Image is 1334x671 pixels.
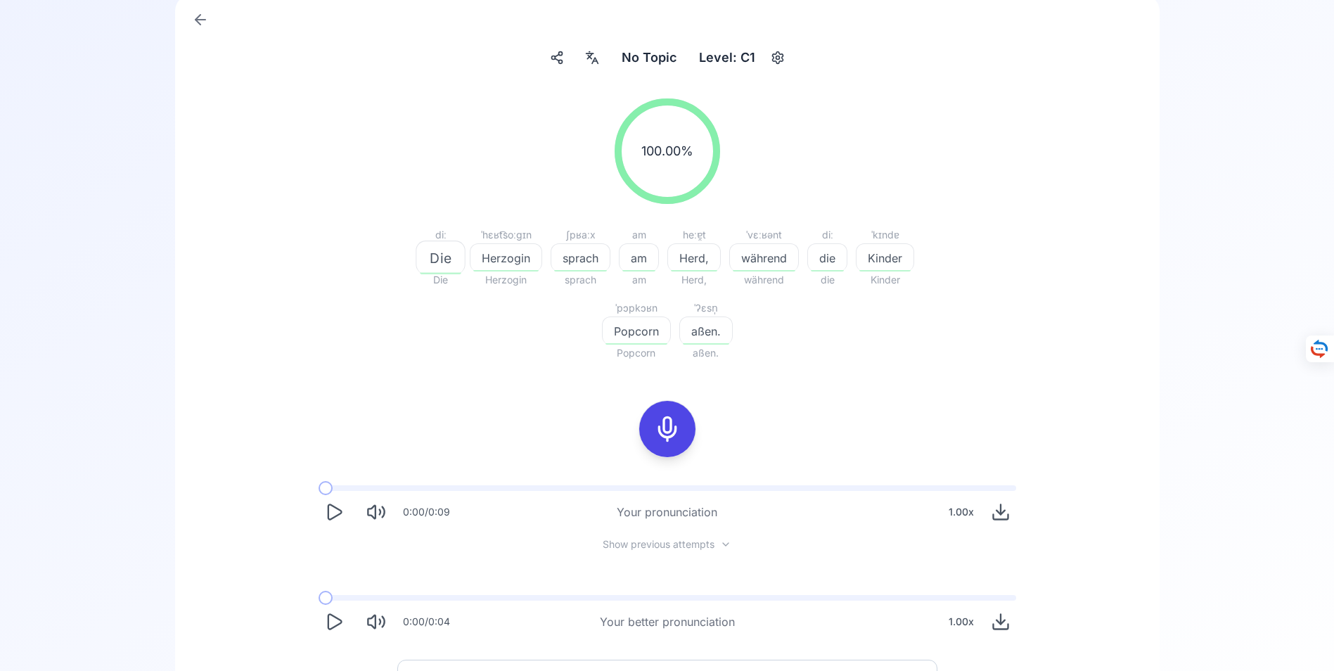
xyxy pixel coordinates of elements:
[403,505,450,519] div: 0:00 / 0:09
[602,345,671,362] span: Popcorn
[619,271,659,288] span: am
[985,497,1016,528] button: Download audio
[943,608,980,636] div: 1.00 x
[591,539,743,550] button: Show previous attempts
[361,606,392,637] button: Mute
[857,250,913,267] span: Kinder
[729,243,799,271] button: während
[603,537,714,551] span: Show previous attempts
[667,271,721,288] span: Herd,
[807,226,847,243] div: diː
[420,243,461,271] button: Die
[943,498,980,526] div: 1.00 x
[729,226,799,243] div: ˈvɛːʁənt
[641,141,693,161] span: 100.00 %
[420,271,461,288] span: Die
[679,317,733,345] button: aßen.
[470,271,542,288] span: Herzogin
[622,48,676,68] span: No Topic
[730,250,798,267] span: während
[470,243,542,271] button: Herzogin
[856,271,914,288] span: Kinder
[602,317,671,345] button: Popcorn
[470,250,541,267] span: Herzogin
[602,300,671,317] div: ˈpɔpkɔʁn
[600,613,735,630] div: Your better pronunciation
[668,250,720,267] span: Herd,
[470,226,542,243] div: ˈhɛʁt͡soːɡɪn
[807,271,847,288] span: die
[856,226,914,243] div: ˈkɪndɐ
[619,243,659,271] button: am
[693,45,789,70] button: Level: C1
[617,504,717,520] div: Your pronunciation
[693,45,761,70] div: Level: C1
[985,606,1016,637] button: Download audio
[420,226,461,243] div: diː
[856,243,914,271] button: Kinder
[616,45,682,70] button: No Topic
[729,271,799,288] span: während
[807,243,847,271] button: die
[679,300,733,317] div: ˈʔɛsn̩
[416,248,464,268] span: Die
[808,250,847,267] span: die
[619,226,659,243] div: am
[667,243,721,271] button: Herd,
[551,250,610,267] span: sprach
[361,497,392,528] button: Mute
[551,226,610,243] div: ʃpʁaːx
[319,497,349,528] button: Play
[319,606,349,637] button: Play
[403,615,450,629] div: 0:00 / 0:04
[551,243,610,271] button: sprach
[679,345,733,362] span: aßen.
[603,323,670,340] span: Popcorn
[667,226,721,243] div: heːɐ̯t
[551,271,610,288] span: sprach
[680,323,732,340] span: aßen.
[620,250,658,267] span: am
